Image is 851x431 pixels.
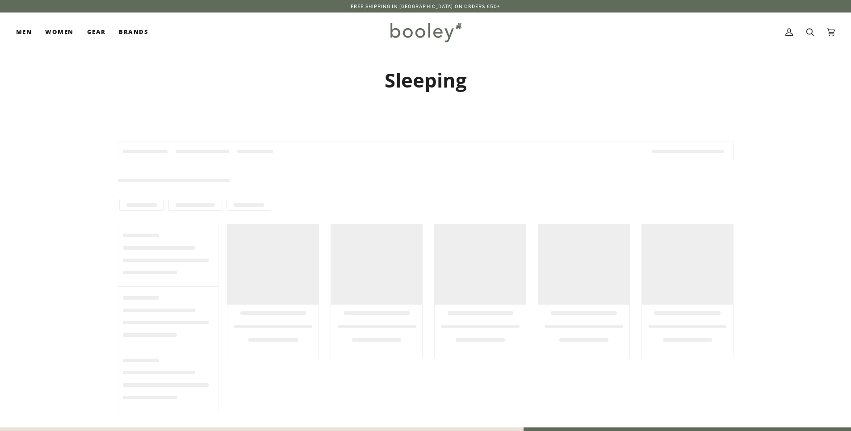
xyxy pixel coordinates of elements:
img: Booley [386,19,465,45]
a: Gear [80,13,113,52]
p: Free Shipping in [GEOGRAPHIC_DATA] on Orders €50+ [351,3,500,10]
a: Brands [112,13,155,52]
span: Gear [87,28,106,37]
a: Men [16,13,38,52]
span: Men [16,28,32,37]
a: Women [38,13,80,52]
span: Women [45,28,73,37]
h1: Sleeping [118,68,734,92]
span: Brands [119,28,148,37]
